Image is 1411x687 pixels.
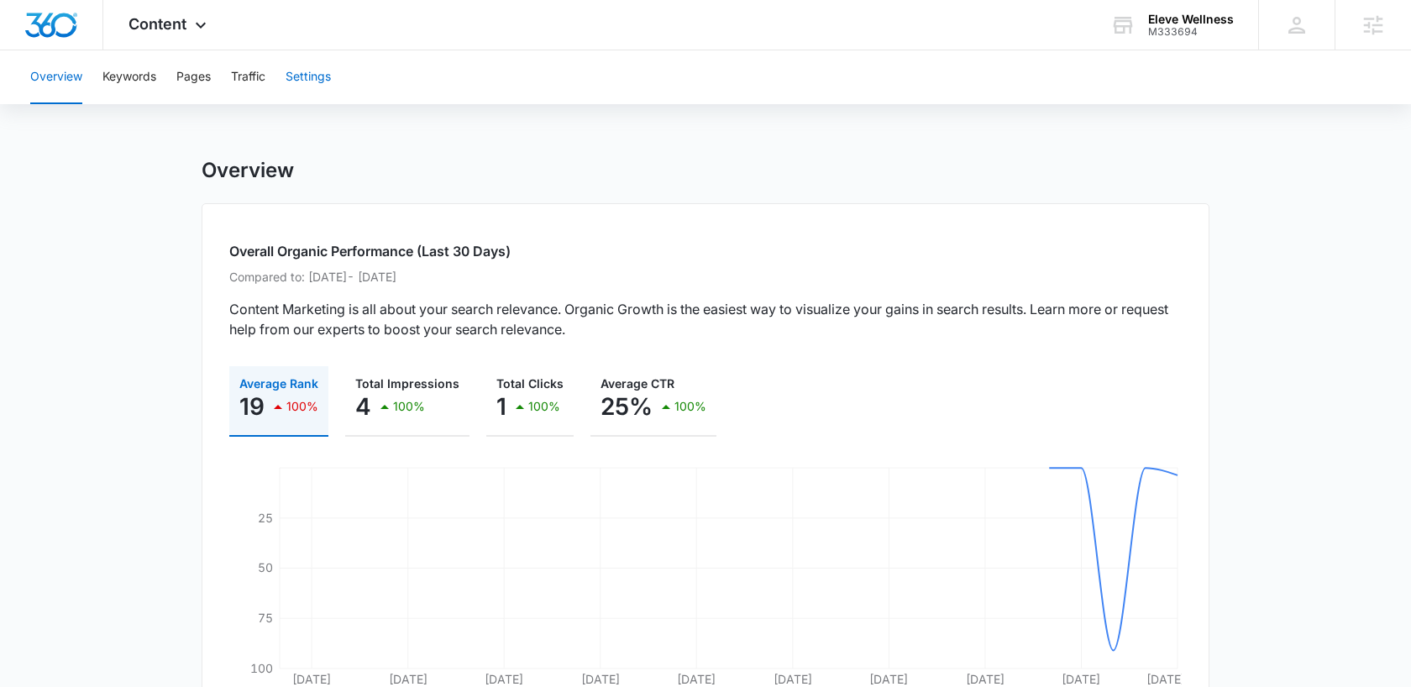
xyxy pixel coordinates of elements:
p: 100% [286,401,318,412]
tspan: [DATE] [485,672,523,686]
tspan: 75 [258,611,273,625]
tspan: [DATE] [677,672,716,686]
tspan: [DATE] [1146,672,1185,686]
span: Average CTR [601,376,674,391]
tspan: [DATE] [292,672,331,686]
p: 25% [601,393,653,420]
p: Content Marketing is all about your search relevance. Organic Growth is the easiest way to visual... [229,299,1182,339]
p: 100% [674,401,706,412]
span: Content [129,15,186,33]
button: Traffic [231,50,265,104]
span: Total Impressions [355,376,459,391]
p: 4 [355,393,371,420]
button: Overview [30,50,82,104]
div: account name [1148,13,1234,26]
button: Keywords [102,50,156,104]
tspan: 100 [250,661,273,675]
tspan: [DATE] [1062,672,1100,686]
button: Settings [286,50,331,104]
tspan: [DATE] [869,672,908,686]
h1: Overview [202,158,294,183]
h2: Overall Organic Performance (Last 30 Days) [229,241,1182,261]
tspan: 25 [258,511,273,525]
span: Average Rank [239,376,318,391]
tspan: [DATE] [389,672,427,686]
p: 19 [239,393,265,420]
tspan: [DATE] [581,672,620,686]
tspan: 50 [258,560,273,574]
span: Total Clicks [496,376,564,391]
tspan: [DATE] [774,672,812,686]
div: account id [1148,26,1234,38]
p: Compared to: [DATE] - [DATE] [229,268,1182,286]
p: 100% [393,401,425,412]
p: 1 [496,393,506,420]
p: 100% [528,401,560,412]
button: Pages [176,50,211,104]
tspan: [DATE] [966,672,1004,686]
